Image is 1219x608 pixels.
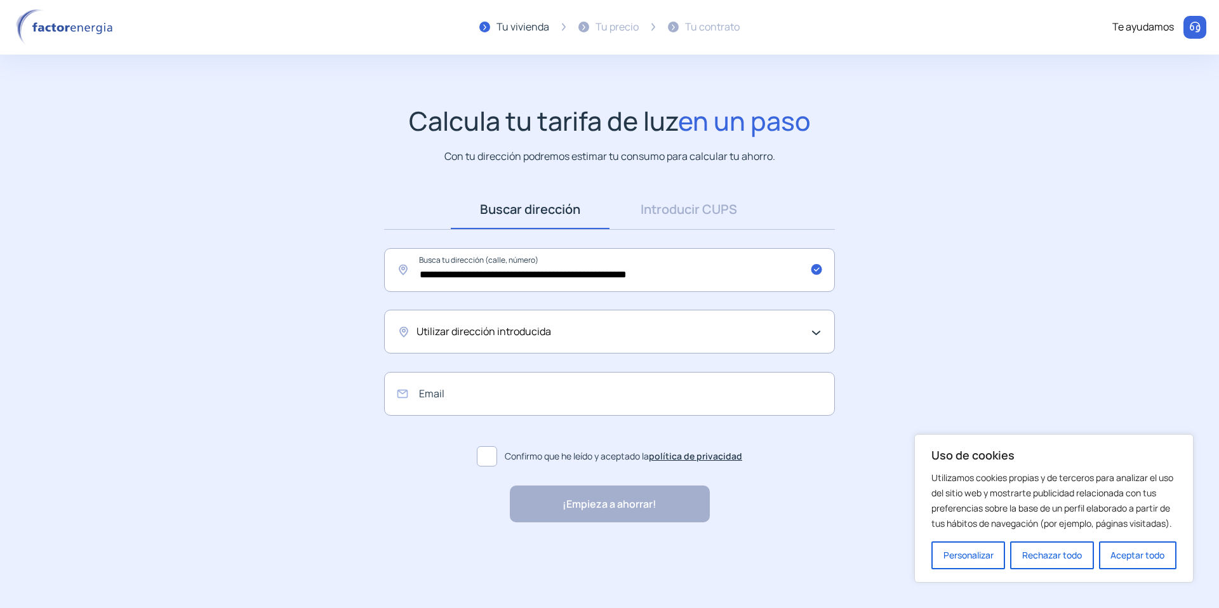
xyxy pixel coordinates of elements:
[496,19,549,36] div: Tu vivienda
[914,434,1194,583] div: Uso de cookies
[931,541,1005,569] button: Personalizar
[678,103,811,138] span: en un paso
[1099,541,1176,569] button: Aceptar todo
[1189,21,1201,34] img: llamar
[451,190,609,229] a: Buscar dirección
[685,19,740,36] div: Tu contrato
[416,324,551,340] span: Utilizar dirección introducida
[444,149,775,164] p: Con tu dirección podremos estimar tu consumo para calcular tu ahorro.
[505,449,742,463] span: Confirmo que he leído y aceptado la
[931,470,1176,531] p: Utilizamos cookies propias y de terceros para analizar el uso del sitio web y mostrarte publicida...
[1010,541,1093,569] button: Rechazar todo
[931,447,1176,463] p: Uso de cookies
[609,190,768,229] a: Introducir CUPS
[649,450,742,462] a: política de privacidad
[1112,19,1174,36] div: Te ayudamos
[596,19,639,36] div: Tu precio
[642,542,731,552] img: Trustpilot
[489,538,636,555] p: "Rapidez y buen trato al cliente"
[409,105,811,136] h1: Calcula tu tarifa de luz
[13,9,121,46] img: logo factor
